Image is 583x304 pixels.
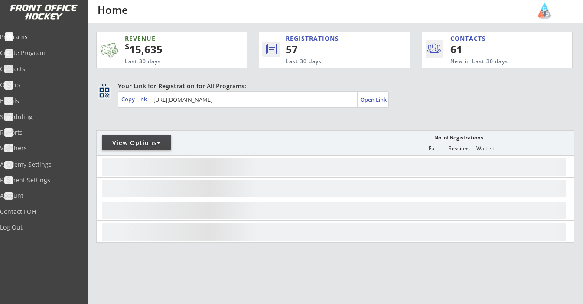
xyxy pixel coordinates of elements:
div: Last 30 days [125,58,209,65]
div: Copy Link [121,95,149,103]
div: CONTACTS [450,34,490,43]
div: Sessions [446,146,472,152]
div: 15,635 [125,42,220,57]
div: No. of Registrations [432,135,485,141]
button: qr_code [98,86,111,99]
div: qr [99,82,109,87]
div: REGISTRATIONS [286,34,373,43]
div: New in Last 30 days [450,58,532,65]
div: Open Link [360,96,388,103]
div: 61 [450,42,504,57]
div: 57 [286,42,381,57]
div: Your Link for Registration for All Programs: [118,82,547,91]
div: Waitlist [472,146,498,152]
div: Last 30 days [286,58,375,65]
div: REVENUE [125,34,209,43]
a: Open Link [360,94,388,106]
div: Full [420,146,446,152]
div: View Options [102,139,171,147]
sup: $ [125,41,129,52]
